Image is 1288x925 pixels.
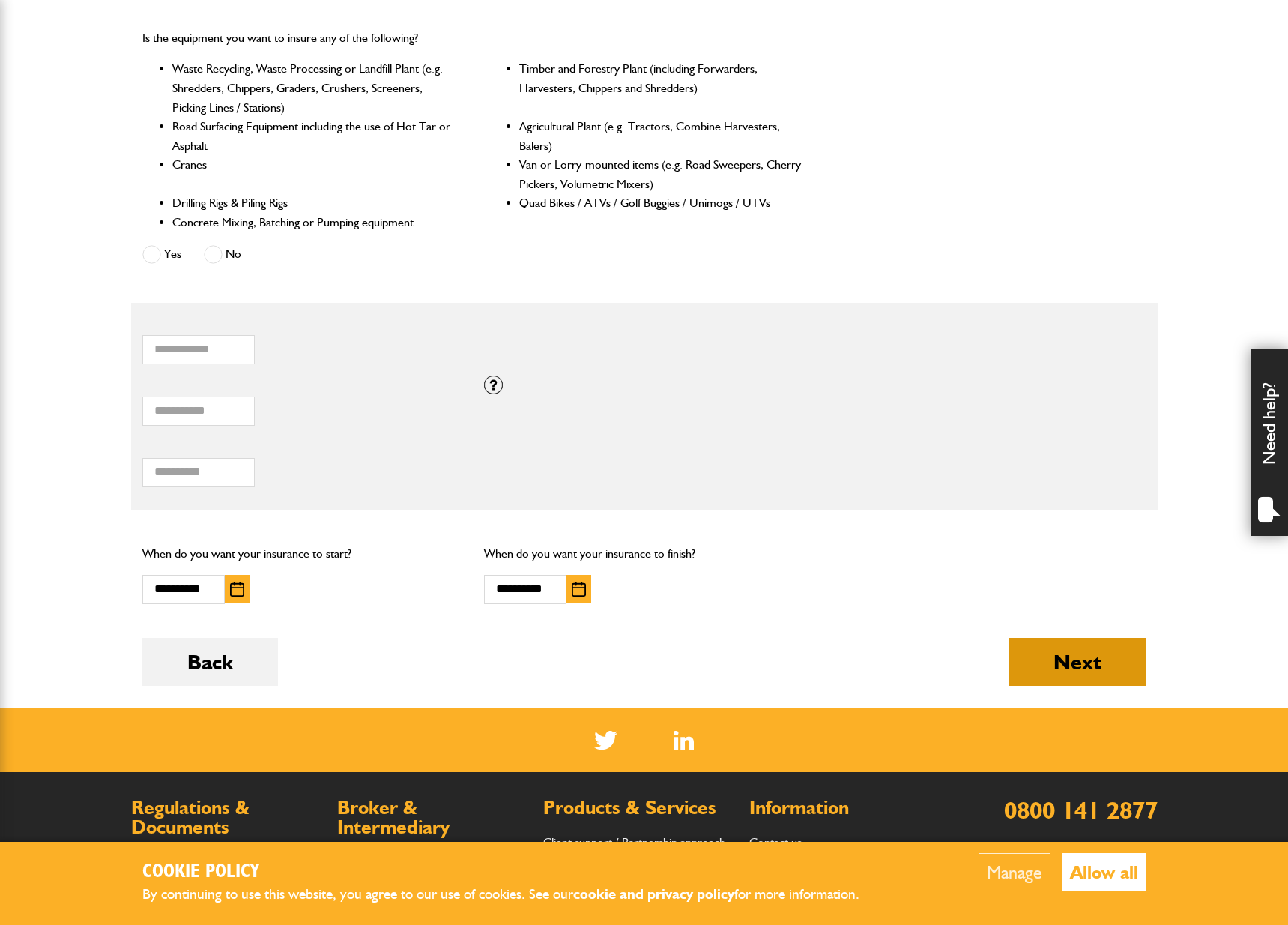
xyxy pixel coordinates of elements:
[131,798,322,837] h2: Regulations & Documents
[142,883,884,906] p: By continuing to use this website, you agree to our use of cookies. See our for more information.
[674,731,694,750] a: LinkedIn
[142,861,884,884] h2: Cookie Policy
[142,544,462,564] p: When do you want your insurance to start?
[230,582,244,597] img: Choose date
[1251,349,1288,536] div: Need help?
[572,582,586,597] img: Choose date
[543,798,734,818] h2: Products & Services
[172,193,456,213] li: Drilling Rigs & Piling Rigs
[172,213,456,232] li: Concrete Mixing, Batching or Pumping equipment
[519,59,803,117] li: Timber and Forestry Plant (including Forwarders, Harvesters, Chippers and Shredders)
[172,155,456,193] li: Cranes
[1062,853,1146,891] button: Allow all
[543,835,725,849] a: Client support / Partnership approach
[172,117,456,155] li: Road Surfacing Equipment including the use of Hot Tar or Asphalt
[749,798,940,818] h2: Information
[172,59,456,117] li: Waste Recycling, Waste Processing or Landfill Plant (e.g. Shredders, Chippers, Graders, Crushers,...
[594,731,617,750] img: Twitter
[142,245,181,264] label: Yes
[1004,795,1158,825] a: 0800 141 2877
[1009,638,1146,686] button: Next
[519,117,803,155] li: Agricultural Plant (e.g. Tractors, Combine Harvesters, Balers)
[142,28,804,48] p: Is the equipment you want to insure any of the following?
[979,853,1050,891] button: Manage
[674,731,694,750] img: Linked In
[573,885,734,903] a: cookie and privacy policy
[204,245,241,264] label: No
[142,638,278,686] button: Back
[519,155,803,193] li: Van or Lorry-mounted items (e.g. Road Sweepers, Cherry Pickers, Volumetric Mixers)
[749,835,802,849] a: Contact us
[337,798,528,837] h2: Broker & Intermediary
[519,193,803,213] li: Quad Bikes / ATVs / Golf Buggies / Unimogs / UTVs
[484,544,804,564] p: When do you want your insurance to finish?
